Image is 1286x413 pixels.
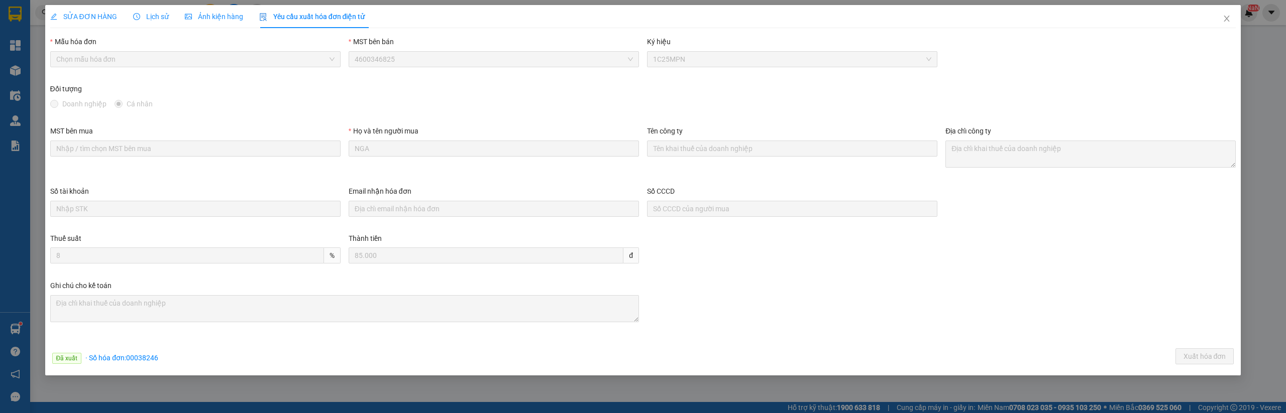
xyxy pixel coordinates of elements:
[1223,15,1231,23] span: close
[50,201,341,217] input: Số tài khoản
[50,38,96,46] label: Mẫu hóa đơn
[185,13,192,20] span: picture
[50,13,117,21] span: SỬA ĐƠN HÀNG
[50,282,112,290] label: Ghi chú cho kế toán
[945,141,1236,168] textarea: Địa chỉ công ty
[259,13,365,21] span: Yêu cầu xuất hóa đơn điện tử
[133,13,169,21] span: Lịch sử
[349,201,639,217] input: Email nhận hóa đơn
[50,247,324,263] input: Thuế suất
[50,187,89,195] label: Số tài khoản
[647,38,671,46] label: Ký hiệu
[123,98,157,109] span: Cá nhân
[349,234,382,242] label: Thành tiền
[349,141,639,157] input: Họ và tên người mua
[349,38,394,46] label: MST bên bán
[185,13,243,21] span: Ảnh kiện hàng
[50,141,341,157] input: MST bên mua
[647,141,937,157] input: Tên công ty
[259,13,267,21] img: icon
[349,127,418,135] label: Họ và tên người mua
[58,98,111,109] span: Doanh nghiệp
[50,234,81,242] label: Thuế suất
[349,187,411,195] label: Email nhận hóa đơn
[945,127,991,135] label: Địa chỉ công ty
[355,52,633,67] span: 4600346825
[50,295,639,322] textarea: Ghi chú đơn hàng Ghi chú cho kế toán
[653,52,931,67] span: 1C25MPN
[647,127,683,135] label: Tên công ty
[623,247,639,263] span: đ
[1175,348,1234,364] button: Xuất hóa đơn
[324,247,341,263] span: %
[133,13,140,20] span: clock-circle
[85,354,158,362] span: · Số hóa đơn: 00038246
[50,85,82,93] label: Đối tượng
[50,13,57,20] span: edit
[50,127,93,135] label: MST bên mua
[647,201,937,217] input: Số CCCD
[52,353,82,364] span: Đã xuất
[1213,5,1241,33] button: Close
[647,187,675,195] label: Số CCCD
